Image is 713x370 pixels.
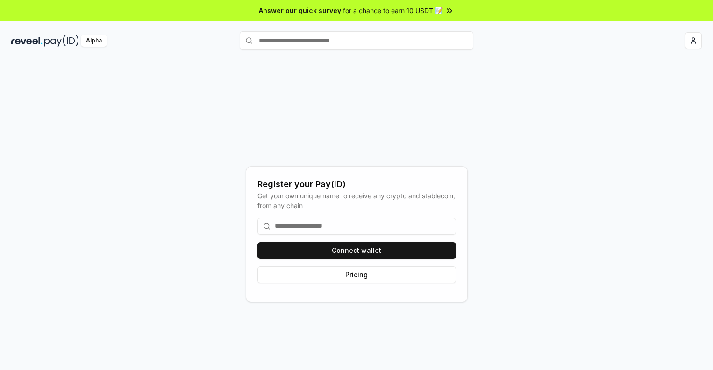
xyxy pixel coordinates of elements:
div: Register your Pay(ID) [257,178,456,191]
button: Connect wallet [257,242,456,259]
img: pay_id [44,35,79,47]
span: for a chance to earn 10 USDT 📝 [343,6,443,15]
img: reveel_dark [11,35,43,47]
span: Answer our quick survey [259,6,341,15]
button: Pricing [257,266,456,283]
div: Get your own unique name to receive any crypto and stablecoin, from any chain [257,191,456,210]
div: Alpha [81,35,107,47]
